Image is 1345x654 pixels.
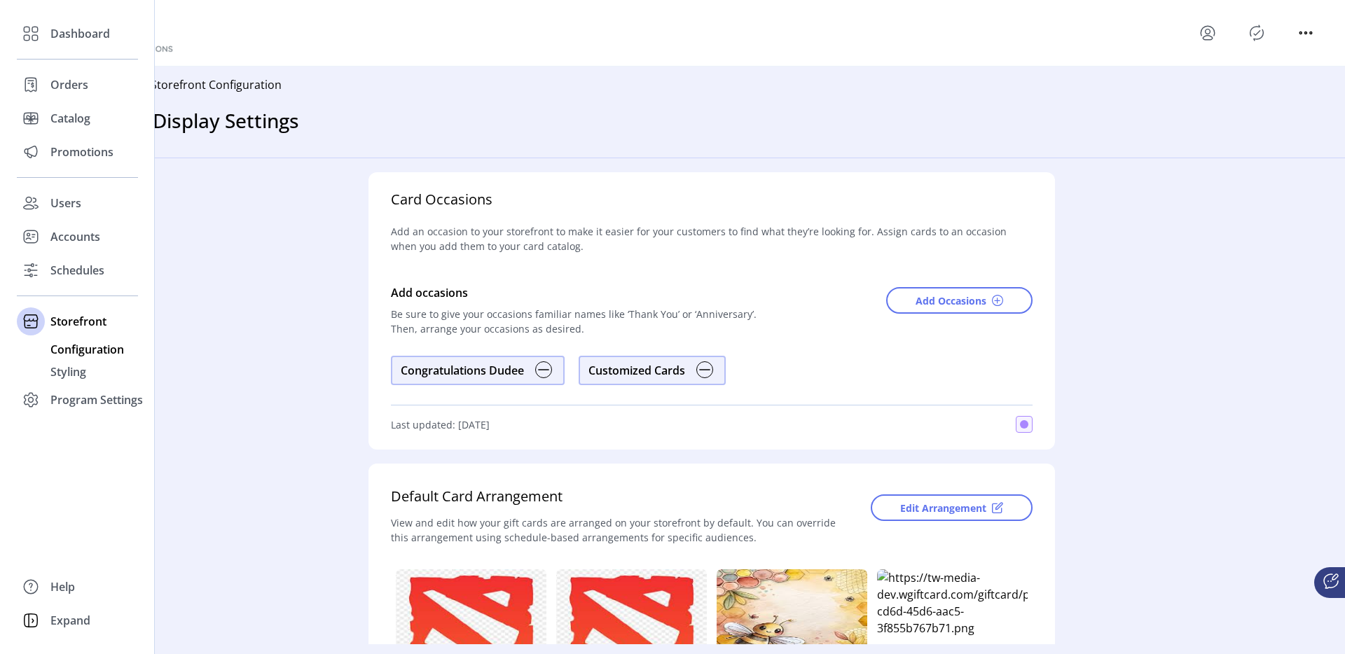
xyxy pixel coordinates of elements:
span: Help [50,578,75,595]
span: Schedules [50,262,104,279]
p: Back to Storefront Configuration [109,76,282,93]
img: subtract.svg [696,361,713,378]
div: Add an occasion to your storefront to make it easier for your customers to find what they’re look... [391,210,1033,267]
span: Accounts [50,228,100,245]
span: Dashboard [50,25,110,42]
div: Default Card Arrangement [391,486,849,515]
div: Be sure to give your occasions familiar names like ‘Thank You’ or ‘Anniversary’. Then, arrange yo... [391,307,757,336]
h3: Card Display Settings [104,106,299,135]
span: Add Occasions [916,293,986,308]
span: Promotions [50,144,113,160]
button: menu [1295,22,1317,44]
span: Program Settings [50,391,143,408]
span: Orders [50,76,88,93]
span: Storefront [50,313,106,330]
span: Last updated: [DATE] [391,417,490,432]
button: Add Occasions [886,287,1033,314]
button: menu [1196,22,1219,44]
span: Edit Arrangement [900,501,986,515]
span: Configuration [50,341,124,358]
div: Add occasions [391,279,757,307]
span: Expand [50,612,90,629]
button: Publisher Panel [1246,22,1268,44]
div: Customized Cards [588,362,685,379]
div: Congratulations Dudee [401,362,524,379]
span: Catalog [50,110,90,127]
img: subtract.svg [535,361,552,378]
span: Users [50,195,81,211]
div: Card Occasions [391,189,492,210]
div: View and edit how your gift cards are arranged on your storefront by default. You can override th... [391,515,849,545]
span: Styling [50,363,86,380]
button: Edit Arrangement [871,494,1033,521]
